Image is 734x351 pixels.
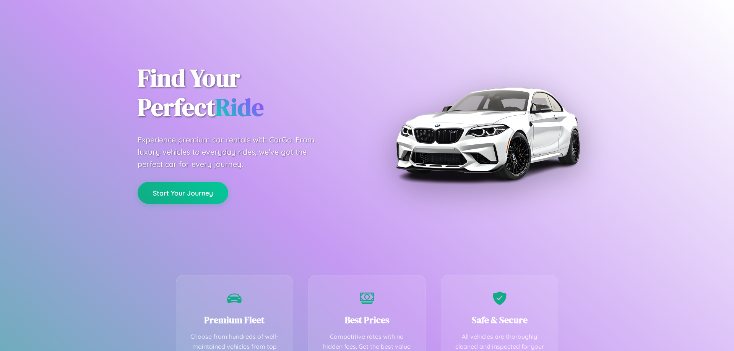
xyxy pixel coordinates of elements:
[392,38,583,229] img: Premium BMW car rental vehicle
[138,63,356,122] h1: Find Your Perfect
[138,134,329,170] p: Experience premium car rentals with CarGo. From luxury vehicles to everyday rides, we've got the ...
[215,91,264,124] span: Ride
[188,314,281,326] h3: Premium Fleet
[138,182,228,204] button: Start Your Journey
[320,314,414,326] h3: Best Prices
[453,314,546,326] h3: Safe & Secure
